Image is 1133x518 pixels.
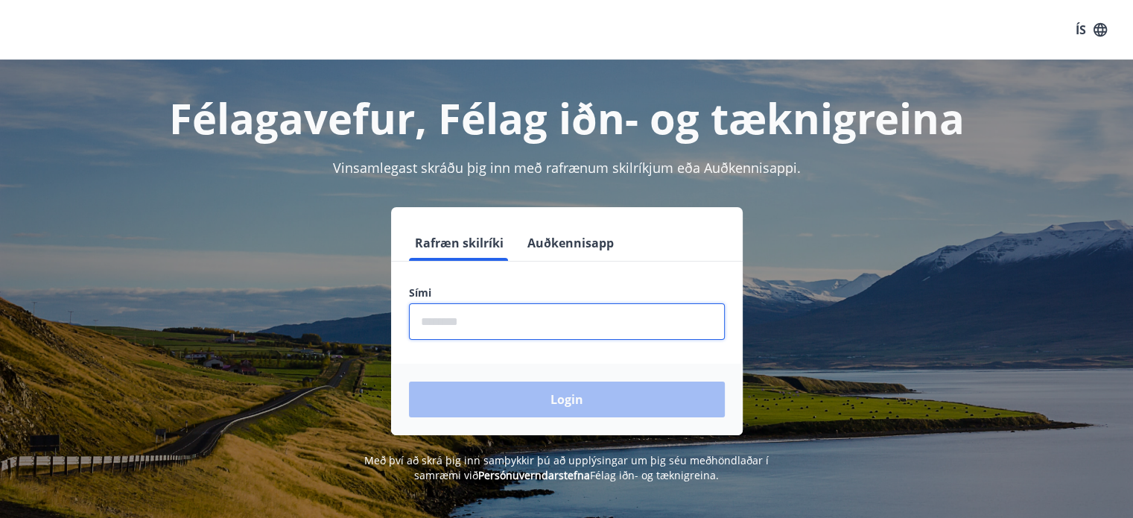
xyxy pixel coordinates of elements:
[1067,16,1115,43] button: ÍS
[409,285,725,300] label: Sími
[478,468,590,482] a: Persónuverndarstefna
[409,225,510,261] button: Rafræn skilríki
[364,453,769,482] span: Með því að skrá þig inn samþykkir þú að upplýsingar um þig séu meðhöndlaðar í samræmi við Félag i...
[48,89,1085,146] h1: Félagavefur, Félag iðn- og tæknigreina
[521,225,620,261] button: Auðkennisapp
[333,159,801,177] span: Vinsamlegast skráðu þig inn með rafrænum skilríkjum eða Auðkennisappi.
